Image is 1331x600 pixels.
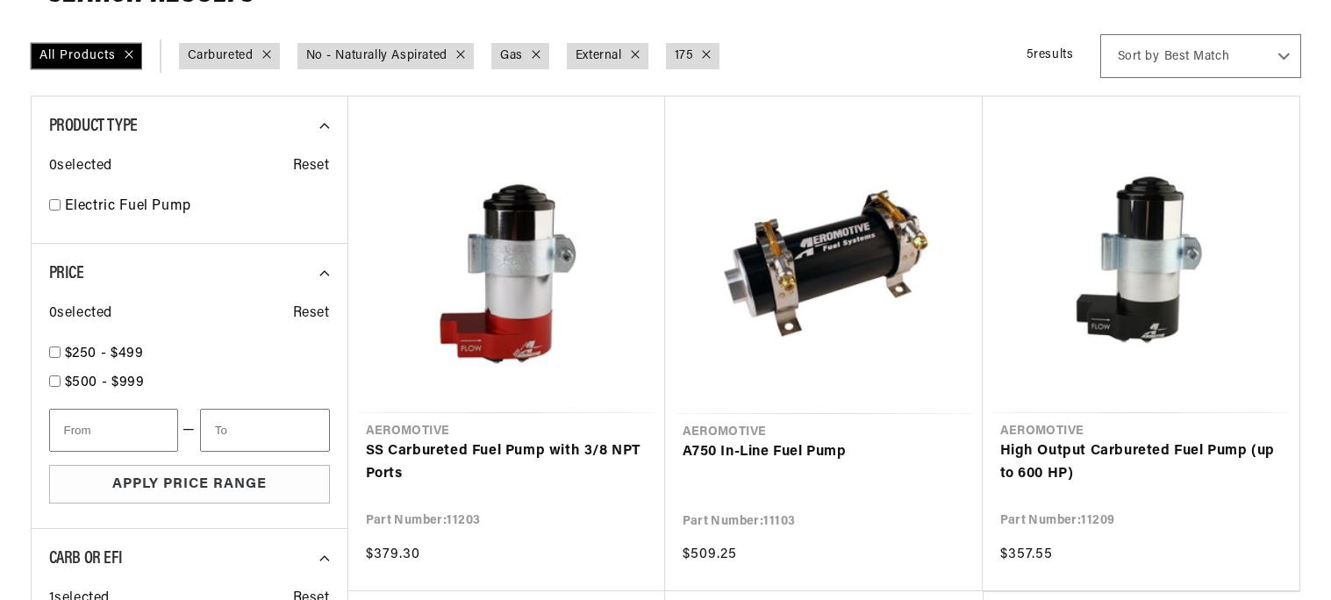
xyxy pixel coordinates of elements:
a: Electric Fuel Pump [65,196,330,218]
div: All Products [31,43,142,69]
a: High Output Carbureted Fuel Pump (up to 600 HP) [1000,440,1282,485]
a: 175 [675,46,694,66]
span: 0 selected [49,303,112,325]
a: SS Carbureted Fuel Pump with 3/8 NPT Ports [366,440,648,485]
span: Price [49,265,84,282]
span: Reset [293,155,330,178]
input: From [49,409,179,452]
span: $250 - $499 [65,346,144,361]
span: Sort by [1118,48,1160,66]
span: CARB or EFI [49,550,123,568]
span: 0 selected [49,155,112,178]
span: $500 - $999 [65,375,145,389]
a: External [576,46,622,66]
a: Carbureted [188,46,254,66]
select: Sort by [1100,34,1301,78]
a: A750 In-Line Fuel Pump [683,441,965,464]
span: Reset [293,303,330,325]
button: Apply Price Range [49,465,330,504]
span: — [182,419,196,442]
a: No - Naturally Aspirated [306,46,447,66]
span: Product Type [49,118,138,135]
a: Gas [500,46,523,66]
input: To [200,409,330,452]
span: 5 results [1027,48,1074,61]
